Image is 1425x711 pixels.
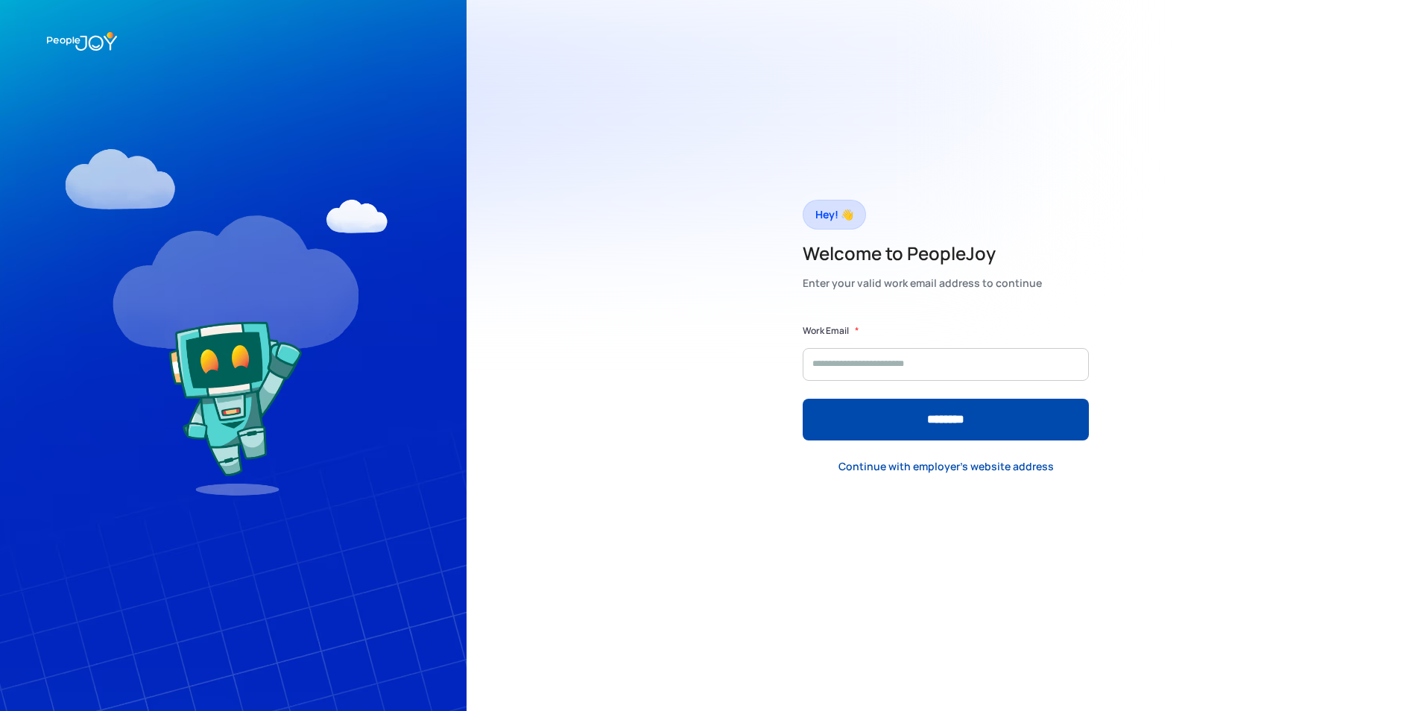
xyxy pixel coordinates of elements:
[838,459,1054,474] div: Continue with employer's website address
[827,452,1066,482] a: Continue with employer's website address
[803,273,1042,294] div: Enter your valid work email address to continue
[803,323,849,338] label: Work Email
[803,241,1042,265] h2: Welcome to PeopleJoy
[803,323,1089,440] form: Form
[815,204,853,225] div: Hey! 👋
